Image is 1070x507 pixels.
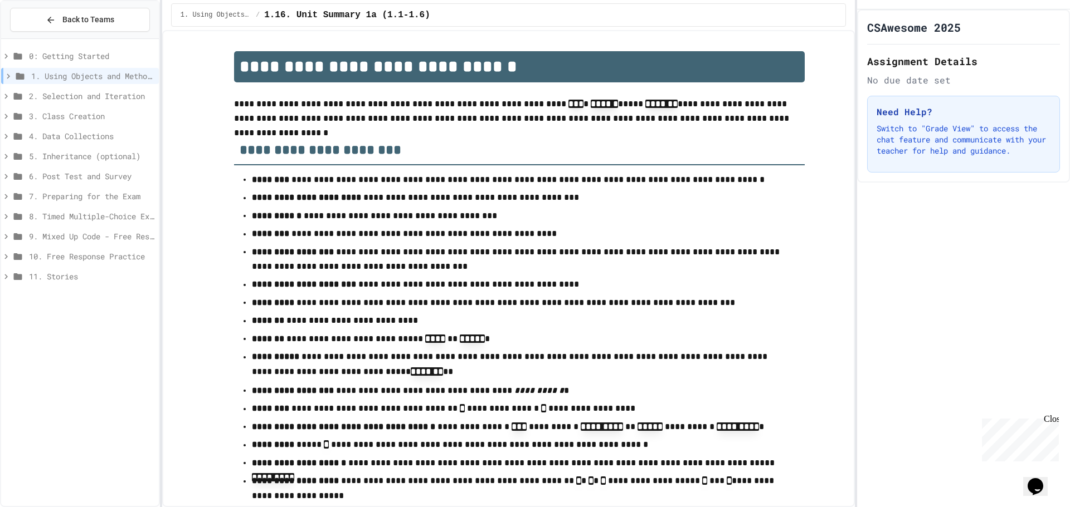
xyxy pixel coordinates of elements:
[29,230,154,242] span: 9. Mixed Up Code - Free Response Practice
[29,50,154,62] span: 0: Getting Started
[31,70,154,82] span: 1. Using Objects and Methods
[29,110,154,122] span: 3. Class Creation
[29,130,154,142] span: 4. Data Collections
[977,414,1059,461] iframe: chat widget
[29,250,154,262] span: 10. Free Response Practice
[29,150,154,162] span: 5. Inheritance (optional)
[4,4,77,71] div: Chat with us now!Close
[877,105,1050,119] h3: Need Help?
[29,170,154,182] span: 6. Post Test and Survey
[29,90,154,102] span: 2. Selection and Iteration
[29,190,154,202] span: 7. Preparing for the Exam
[867,53,1060,69] h2: Assignment Details
[1023,462,1059,496] iframe: chat widget
[264,8,430,22] span: 1.16. Unit Summary 1a (1.1-1.6)
[867,19,961,35] h1: CSAwesome 2025
[256,11,260,19] span: /
[867,73,1060,87] div: No due date set
[62,14,114,26] span: Back to Teams
[877,123,1050,156] p: Switch to "Grade View" to access the chat feature and communicate with your teacher for help and ...
[181,11,251,19] span: 1. Using Objects and Methods
[29,270,154,282] span: 11. Stories
[29,210,154,222] span: 8. Timed Multiple-Choice Exams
